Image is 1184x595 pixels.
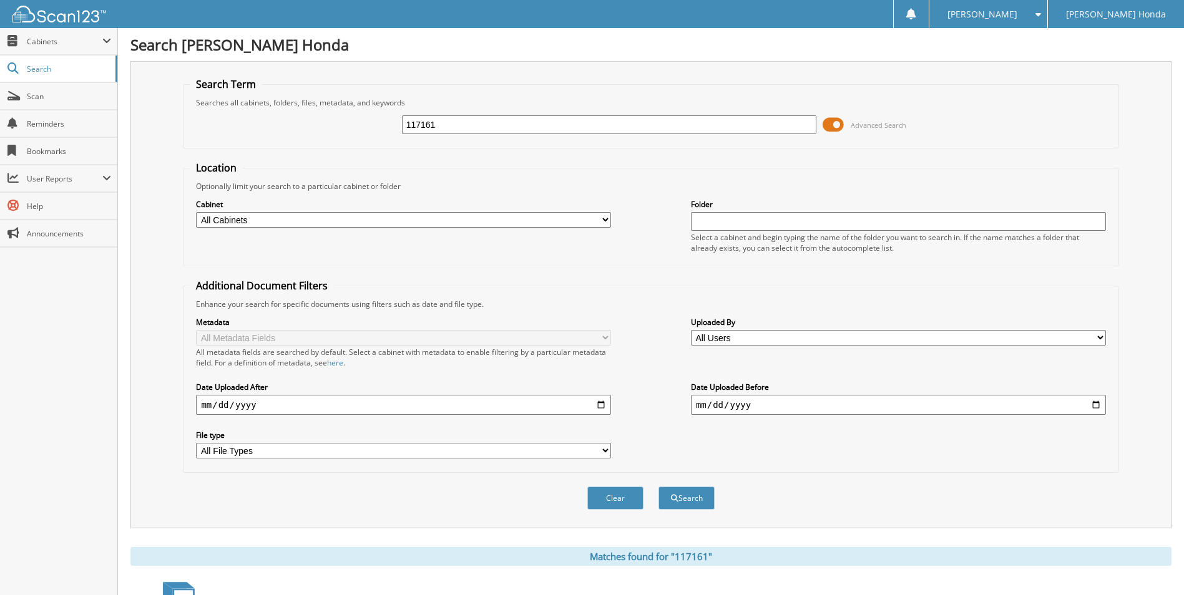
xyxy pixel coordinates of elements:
div: Matches found for "117161" [130,547,1172,566]
input: start [196,395,611,415]
button: Search [658,486,715,510]
div: Enhance your search for specific documents using filters such as date and file type. [190,299,1112,309]
label: Uploaded By [691,317,1106,327]
span: [PERSON_NAME] Honda [1066,11,1166,18]
div: Select a cabinet and begin typing the name of the folder you want to search in. If the name match... [691,232,1106,253]
label: Metadata [196,317,611,327]
h1: Search [PERSON_NAME] Honda [130,34,1172,55]
input: end [691,395,1106,415]
label: Cabinet [196,199,611,210]
span: Cabinets [27,36,102,47]
span: [PERSON_NAME] [947,11,1017,18]
span: Scan [27,91,111,102]
div: Searches all cabinets, folders, files, metadata, and keywords [190,97,1112,108]
a: here [327,357,343,368]
legend: Location [190,161,243,175]
span: Search [27,64,109,74]
span: Advanced Search [851,120,906,130]
div: Optionally limit your search to a particular cabinet or folder [190,181,1112,191]
span: Reminders [27,119,111,129]
div: All metadata fields are searched by default. Select a cabinet with metadata to enable filtering b... [196,347,611,368]
label: File type [196,430,611,440]
legend: Additional Document Filters [190,279,334,293]
img: scan123-logo-white.svg [12,6,106,22]
label: Date Uploaded After [196,382,611,392]
span: Announcements [27,228,111,239]
label: Date Uploaded Before [691,382,1106,392]
span: Help [27,201,111,211]
label: Folder [691,199,1106,210]
legend: Search Term [190,77,262,91]
span: User Reports [27,173,102,184]
span: Bookmarks [27,146,111,157]
button: Clear [587,486,643,510]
